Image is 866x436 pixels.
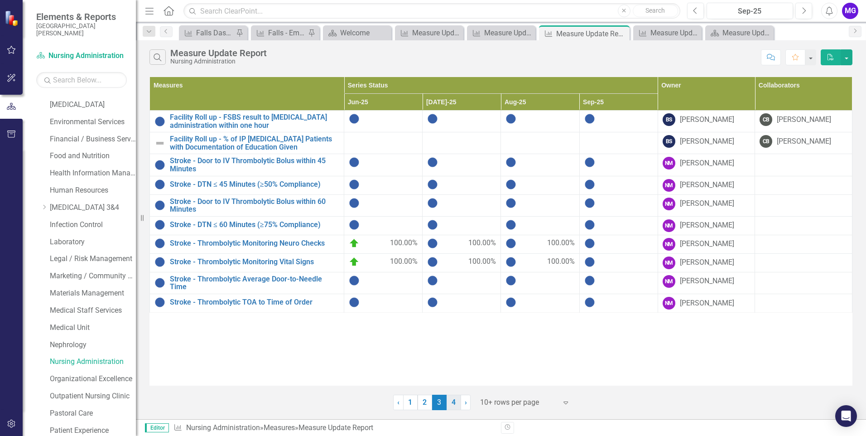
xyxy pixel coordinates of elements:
img: No Information [154,200,165,211]
a: Medical Unit [50,323,136,333]
td: Double-Click to Edit [344,132,423,154]
a: Stroke - Thrombolytic Monitoring Neuro Checks [170,239,339,247]
td: Double-Click to Edit Right Click for Context Menu [150,216,344,235]
div: NM [663,297,675,310]
span: 100.00% [468,257,496,267]
img: No Information [349,113,360,124]
div: [PERSON_NAME] [777,136,831,147]
a: [MEDICAL_DATA] [50,100,136,110]
span: Elements & Reports [36,11,127,22]
div: [PERSON_NAME] [680,136,734,147]
td: Double-Click to Edit [658,176,755,194]
img: No Information [349,179,360,190]
span: 100.00% [547,257,575,267]
td: Double-Click to Edit Right Click for Context Menu [150,253,344,272]
a: Welcome [325,27,389,39]
td: Double-Click to Edit [423,272,501,294]
img: No Information [584,275,595,286]
a: Pastoral Care [50,408,136,419]
a: Outpatient Nursing Clinic [50,391,136,402]
button: MG [842,3,858,19]
td: Double-Click to Edit [658,132,755,154]
img: No Information [584,113,595,124]
img: No Information [505,179,516,190]
td: Double-Click to Edit Right Click for Context Menu [150,272,344,294]
a: Nursing Administration [50,357,136,367]
div: [PERSON_NAME] [680,199,734,209]
div: Falls - Emergency Department [268,27,306,39]
a: 2 [418,395,432,410]
img: No Information [584,219,595,230]
a: Measure Update Report [469,27,533,39]
a: Measure Update Report [397,27,461,39]
input: Search Below... [36,72,127,88]
button: Sep-25 [707,3,793,19]
a: Infection Control [50,220,136,230]
a: Stroke - Thrombolytic Monitoring Vital Signs [170,258,339,266]
img: No Information [427,257,438,267]
span: ‹ [397,398,399,407]
a: Patient Experience [50,426,136,436]
img: No Information [427,179,438,190]
a: Stroke - Door to IV Thrombolytic Bolus within 60 Minutes [170,198,339,213]
a: Laboratory [50,237,136,247]
img: No Information [505,219,516,230]
div: [PERSON_NAME] [680,115,734,125]
img: On Target [349,257,360,267]
a: Environmental Services [50,117,136,127]
div: NM [663,179,675,192]
img: No Information [154,179,165,190]
td: Double-Click to Edit [658,235,755,253]
td: Double-Click to Edit [755,194,852,216]
div: Measure Update Report [650,27,699,39]
img: No Information [349,198,360,208]
div: Welcome [340,27,389,39]
td: Double-Click to Edit [658,154,755,176]
a: 1 [403,395,418,410]
img: No Information [584,238,595,249]
span: Search [645,7,665,14]
div: Open Intercom Messenger [835,405,857,427]
a: Measure Update Report [635,27,699,39]
div: BS [663,135,675,148]
a: Nursing Administration [36,51,127,61]
td: Double-Click to Edit [501,272,579,294]
a: Financial / Business Services [50,134,136,145]
div: [PERSON_NAME] [680,180,734,190]
td: Double-Click to Edit [423,111,501,132]
td: Double-Click to Edit [344,111,423,132]
td: Double-Click to Edit [423,132,501,154]
td: Double-Click to Edit Right Click for Context Menu [150,111,344,132]
td: Double-Click to Edit [579,132,658,154]
td: Double-Click to Edit [658,111,755,132]
input: Search ClearPoint... [183,3,680,19]
img: No Information [154,257,165,267]
a: Measures [264,423,295,432]
td: Double-Click to Edit Right Click for Context Menu [150,294,344,312]
a: Facility Roll up - FSBS result to [MEDICAL_DATA] administration within one hour [170,113,339,129]
td: Double-Click to Edit [658,272,755,294]
a: Nephrology [50,340,136,350]
a: Materials Management [50,288,136,299]
a: Stroke - Thrombolytic TOA to Time of Order [170,298,339,306]
a: Stroke - DTN ≤ 45 Minutes (≥50% Compliance) [170,180,339,189]
small: [GEOGRAPHIC_DATA][PERSON_NAME] [36,22,127,37]
a: Food and Nutrition [50,151,136,161]
img: No Information [154,219,165,230]
img: No Information [349,275,360,286]
a: [MEDICAL_DATA] 3&4 [50,203,136,213]
div: NM [663,257,675,269]
td: Double-Click to Edit [423,294,501,312]
div: Measure Update Report [412,27,461,39]
span: 100.00% [390,257,418,267]
span: 100.00% [547,238,575,249]
td: Double-Click to Edit Right Click for Context Menu [150,132,344,154]
div: NM [663,275,675,288]
td: Double-Click to Edit Right Click for Context Menu [150,194,344,216]
td: Double-Click to Edit [344,294,423,312]
a: Health Information Management [50,168,136,179]
a: Human Resources [50,185,136,196]
img: No Information [584,297,595,308]
a: Falls - Emergency Department [253,27,306,39]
